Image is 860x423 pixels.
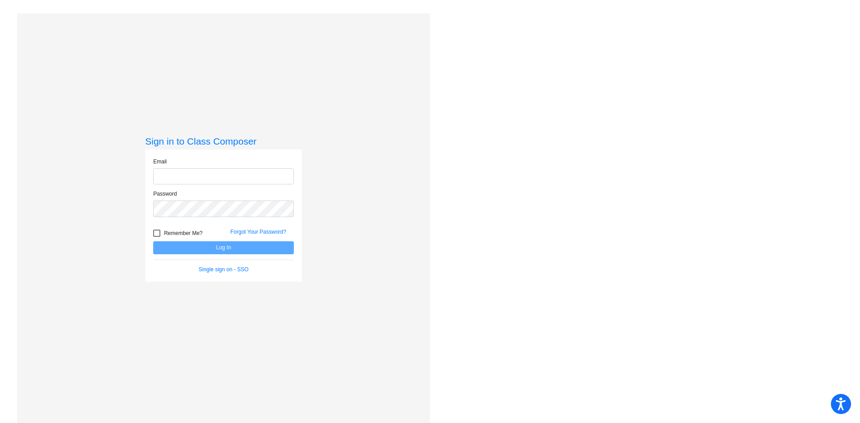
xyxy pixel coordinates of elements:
[153,190,177,198] label: Password
[145,136,302,147] h3: Sign in to Class Composer
[164,228,202,239] span: Remember Me?
[230,229,286,235] a: Forgot Your Password?
[153,241,294,254] button: Log In
[199,266,249,273] a: Single sign on - SSO
[153,158,167,166] label: Email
